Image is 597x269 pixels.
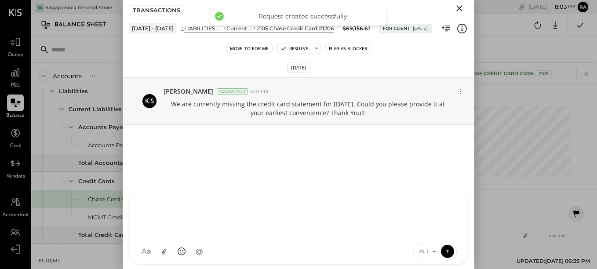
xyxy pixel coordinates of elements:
[0,194,30,219] a: Accountant
[78,123,132,131] div: Accounts Payable
[535,70,552,77] div: 2105
[7,51,24,59] span: Queue
[250,88,268,95] span: 8:03 PM
[568,4,575,10] span: pm
[55,18,115,32] div: Balance Sheet
[10,142,21,150] span: Cash
[0,64,30,90] a: P&L
[69,105,122,113] div: Current Liabilities
[45,4,112,11] div: Sagaponack General Store
[78,177,115,185] div: Credit Cards
[88,141,153,149] div: Accounts Payable (A/P)
[59,87,88,95] div: Liabilities
[6,173,25,181] span: Vendors
[217,88,248,95] div: Accountant
[228,12,378,20] div: Request created successfully
[36,4,44,12] div: SG
[164,100,452,117] p: We are currently missing the credit card statement for [DATE]. Could you please provide it at you...
[0,125,30,150] a: Cash
[528,3,575,11] div: [DATE]
[6,112,25,120] span: Balance
[88,195,157,204] div: Chase Credit Card #1206
[0,34,30,59] a: Queue
[119,19,213,31] button: [DATE][DATE]
[78,159,149,167] div: Total Accounts Payable
[532,244,569,265] td: $79,211.78
[88,213,144,222] div: MGMT Credit Card#
[517,258,590,264] span: UPDATED: [DATE] 06:39 PM
[53,72,82,80] div: Accounts
[578,2,588,12] button: Ra
[0,155,30,181] a: Vendors
[0,95,30,120] a: Balance
[287,62,310,73] div: [DATE]
[465,70,552,77] div: Chase Credit Card #1206
[8,242,23,250] span: Teams
[549,3,567,11] span: 8 : 03
[517,2,526,11] div: copy link
[0,224,30,250] a: Teams
[532,228,569,244] th: AMOUNT
[78,231,131,239] div: Total Credit Cards
[11,82,21,90] span: P&L
[2,211,29,219] span: Accountant
[39,258,61,265] div: 85 items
